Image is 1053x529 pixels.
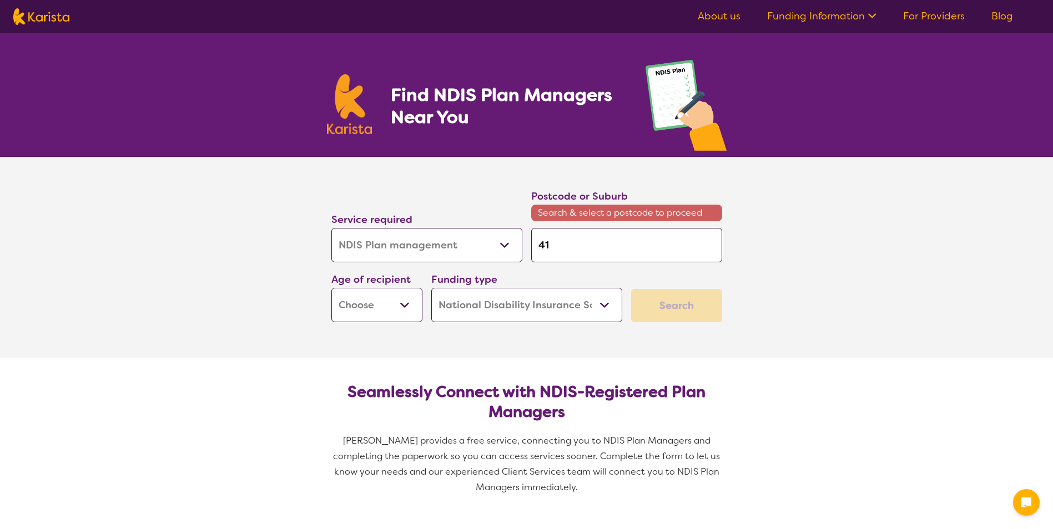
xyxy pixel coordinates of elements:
[531,190,628,203] label: Postcode or Suburb
[903,9,965,23] a: For Providers
[331,213,412,226] label: Service required
[767,9,876,23] a: Funding Information
[991,9,1013,23] a: Blog
[431,273,497,286] label: Funding type
[391,84,623,128] h1: Find NDIS Plan Managers Near You
[531,205,722,221] span: Search & select a postcode to proceed
[331,273,411,286] label: Age of recipient
[646,60,727,157] img: plan-management
[327,74,372,134] img: Karista logo
[13,8,69,25] img: Karista logo
[340,382,713,422] h2: Seamlessly Connect with NDIS-Registered Plan Managers
[531,228,722,262] input: Type
[333,435,722,493] span: [PERSON_NAME] provides a free service, connecting you to NDIS Plan Managers and completing the pa...
[698,9,740,23] a: About us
